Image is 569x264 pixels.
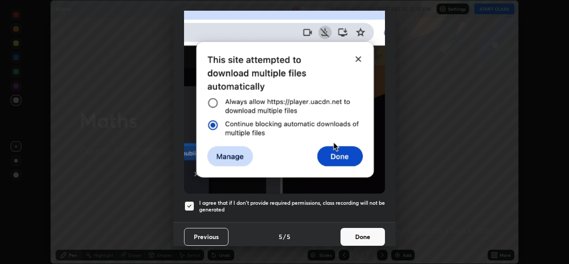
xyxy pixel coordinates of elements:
[279,232,282,241] h4: 5
[283,232,286,241] h4: /
[341,228,385,246] button: Done
[199,199,385,213] h5: I agree that if I don't provide required permissions, class recording will not be generated
[184,228,228,246] button: Previous
[287,232,290,241] h4: 5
